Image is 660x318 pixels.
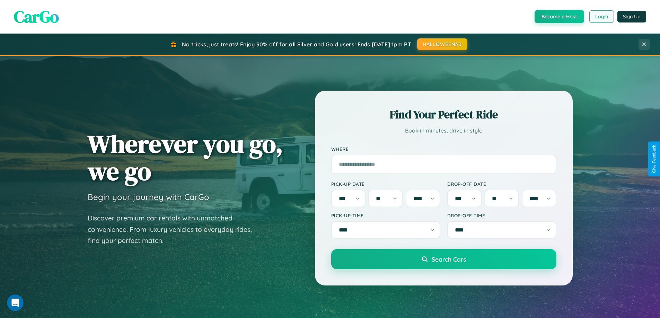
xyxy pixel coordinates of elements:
[447,181,556,187] label: Drop-off Date
[617,11,646,22] button: Sign Up
[417,38,467,50] button: HALLOWEEN30
[331,212,440,218] label: Pick-up Time
[331,126,556,136] p: Book in minutes, drive in style
[331,181,440,187] label: Pick-up Date
[535,10,584,23] button: Become a Host
[88,130,283,185] h1: Wherever you go, we go
[589,10,614,23] button: Login
[14,5,59,28] span: CarGo
[182,41,412,48] span: No tricks, just treats! Enjoy 30% off for all Silver and Gold users! Ends [DATE] 1pm PT.
[7,294,24,311] iframe: Intercom live chat
[652,145,657,173] div: Give Feedback
[331,249,556,269] button: Search Cars
[447,212,556,218] label: Drop-off Time
[88,192,209,202] h3: Begin your journey with CarGo
[432,255,466,263] span: Search Cars
[331,107,556,122] h2: Find Your Perfect Ride
[331,146,556,152] label: Where
[88,212,261,246] p: Discover premium car rentals with unmatched convenience. From luxury vehicles to everyday rides, ...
